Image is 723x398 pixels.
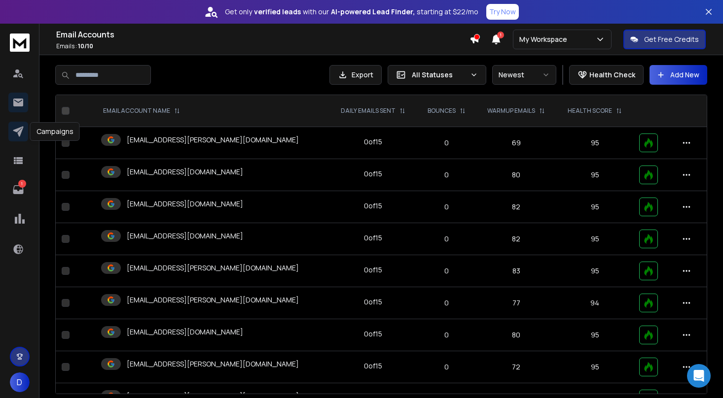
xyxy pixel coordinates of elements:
p: Get only with our starting at $22/mo [225,7,478,17]
strong: verified leads [254,7,301,17]
td: 95 [556,351,633,383]
p: 0 [423,330,470,340]
p: 0 [423,298,470,308]
h1: Email Accounts [56,29,470,40]
td: 95 [556,159,633,191]
td: 95 [556,255,633,287]
button: Export [329,65,382,85]
button: Try Now [486,4,519,20]
p: HEALTH SCORE [568,107,612,115]
div: 0 of 15 [364,361,382,371]
p: [EMAIL_ADDRESS][PERSON_NAME][DOMAIN_NAME] [127,359,299,369]
div: Campaigns [30,122,80,141]
td: 80 [476,159,556,191]
p: All Statuses [412,70,466,80]
p: 0 [423,138,470,148]
p: 1 [18,180,26,188]
button: Health Check [569,65,644,85]
p: [EMAIL_ADDRESS][PERSON_NAME][DOMAIN_NAME] [127,135,299,145]
p: Try Now [489,7,516,17]
p: [EMAIL_ADDRESS][DOMAIN_NAME] [127,167,243,177]
p: 0 [423,234,470,244]
td: 77 [476,287,556,319]
td: 95 [556,127,633,159]
p: 0 [423,266,470,276]
div: 0 of 15 [364,265,382,275]
p: 0 [423,362,470,372]
button: D [10,372,30,392]
td: 80 [476,319,556,351]
div: 0 of 15 [364,297,382,307]
div: Open Intercom Messenger [687,364,711,388]
td: 82 [476,223,556,255]
p: BOUNCES [428,107,456,115]
td: 72 [476,351,556,383]
strong: AI-powered Lead Finder, [331,7,415,17]
p: [EMAIL_ADDRESS][DOMAIN_NAME] [127,327,243,337]
p: [EMAIL_ADDRESS][DOMAIN_NAME] [127,231,243,241]
p: [EMAIL_ADDRESS][PERSON_NAME][DOMAIN_NAME] [127,263,299,273]
a: 1 [8,180,28,199]
div: EMAIL ACCOUNT NAME [103,107,180,115]
span: 1 [497,32,504,38]
p: Get Free Credits [644,34,699,44]
button: Newest [492,65,556,85]
td: 94 [556,287,633,319]
td: 83 [476,255,556,287]
p: Health Check [589,70,635,80]
td: 95 [556,319,633,351]
div: 0 of 15 [364,329,382,339]
p: [EMAIL_ADDRESS][DOMAIN_NAME] [127,199,243,209]
button: Get Free Credits [623,30,706,49]
div: 0 of 15 [364,201,382,211]
button: Add New [650,65,707,85]
p: 0 [423,170,470,180]
p: WARMUP EMAILS [487,107,535,115]
div: 0 of 15 [364,137,382,147]
td: 95 [556,223,633,255]
p: 0 [423,202,470,212]
td: 69 [476,127,556,159]
p: DAILY EMAILS SENT [341,107,396,115]
span: 10 / 10 [78,42,93,50]
div: 0 of 15 [364,233,382,243]
div: 0 of 15 [364,169,382,179]
img: logo [10,33,30,52]
td: 82 [476,191,556,223]
p: My Workspace [519,34,571,44]
td: 95 [556,191,633,223]
p: Emails : [56,42,470,50]
p: [EMAIL_ADDRESS][PERSON_NAME][DOMAIN_NAME] [127,295,299,305]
